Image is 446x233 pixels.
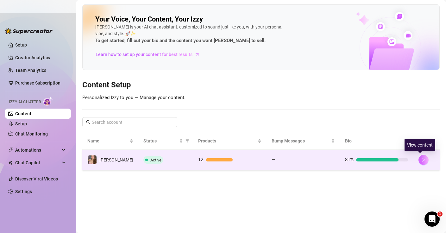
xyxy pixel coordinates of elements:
[95,38,266,43] strong: To get started, fill out your bio and the content you want [PERSON_NAME] to sell.
[15,145,60,155] span: Automations
[418,155,429,165] button: right
[345,157,354,162] span: 81%
[193,132,267,150] th: Products
[345,137,403,144] span: Bio
[184,136,191,146] span: filter
[138,132,193,150] th: Status
[15,42,27,47] a: Setup
[95,49,204,60] a: Learn how to set up your content for best results
[421,158,426,162] span: right
[437,211,443,217] span: 1
[15,158,60,168] span: Chat Copilot
[88,155,97,164] img: Anna
[15,121,27,126] a: Setup
[87,137,128,144] span: Name
[143,137,178,144] span: Status
[9,99,41,105] span: Izzy AI Chatter
[185,139,189,143] span: filter
[272,157,275,162] span: —
[43,97,53,106] img: AI Chatter
[272,137,330,144] span: Bump Messages
[82,95,185,100] span: Personalized Izzy to you — Manage your content.
[267,132,340,150] th: Bump Messages
[99,157,133,162] span: [PERSON_NAME]
[15,53,66,63] a: Creator Analytics
[15,176,58,181] a: Discover Viral Videos
[8,148,13,153] span: thunderbolt
[95,24,285,45] div: [PERSON_NAME] is your AI chat assistant, customized to sound just like you, with your persona, vi...
[340,132,413,150] th: Bio
[82,132,138,150] th: Name
[86,120,91,124] span: search
[424,211,440,227] iframe: Intercom live chat
[15,131,48,136] a: Chat Monitoring
[198,137,256,144] span: Products
[15,111,31,116] a: Content
[95,15,203,24] h2: Your Voice, Your Content, Your Izzy
[15,189,32,194] a: Settings
[15,78,66,88] a: Purchase Subscription
[96,51,192,58] span: Learn how to set up your content for best results
[198,157,203,162] span: 12
[194,51,200,58] span: arrow-right
[150,158,161,162] span: Active
[341,5,439,70] img: ai-chatter-content-library-cLFOSyPT.png
[15,68,46,73] a: Team Analytics
[5,28,53,34] img: logo-BBDzfeDw.svg
[405,139,435,151] div: View content
[82,80,440,90] h3: Content Setup
[92,119,168,126] input: Search account
[8,161,12,165] img: Chat Copilot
